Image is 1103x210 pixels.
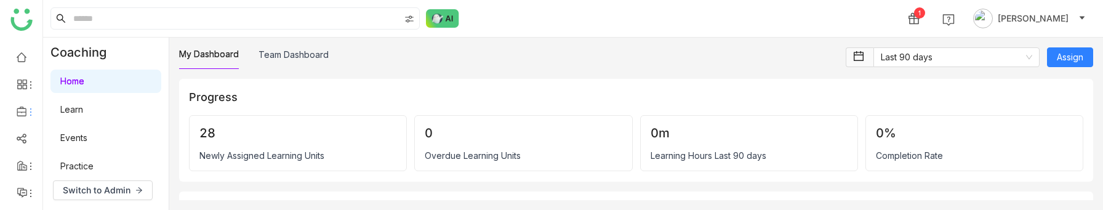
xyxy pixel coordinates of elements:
div: Coaching [43,38,125,67]
span: Assign [1057,50,1083,64]
button: Assign [1047,47,1093,67]
a: My Dashboard [179,49,239,59]
div: Learning Hours Last 90 days [651,150,848,161]
div: 28 [199,126,396,140]
a: Team Dashboard [259,49,329,60]
img: search-type.svg [404,14,414,24]
button: [PERSON_NAME] [971,9,1088,28]
img: avatar [973,9,993,28]
div: 0m [651,126,848,140]
span: [PERSON_NAME] [998,12,1069,25]
a: Practice [60,161,94,171]
span: Switch to Admin [63,184,130,197]
button: Switch to Admin [53,180,153,200]
a: Learn [60,104,83,115]
img: logo [10,9,33,31]
a: Events [60,132,87,143]
div: Newly Assigned Learning Units [199,150,396,161]
div: 0 [425,126,622,140]
div: 1 [914,7,925,18]
div: Completion Rate [876,150,1073,161]
div: Progress [189,89,1083,105]
div: 0% [876,126,1073,140]
nz-select-item: Last 90 days [881,48,1032,67]
img: ask-buddy-normal.svg [426,9,459,28]
a: Home [60,76,84,86]
img: help.svg [942,14,955,26]
div: Overdue Learning Units [425,150,622,161]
